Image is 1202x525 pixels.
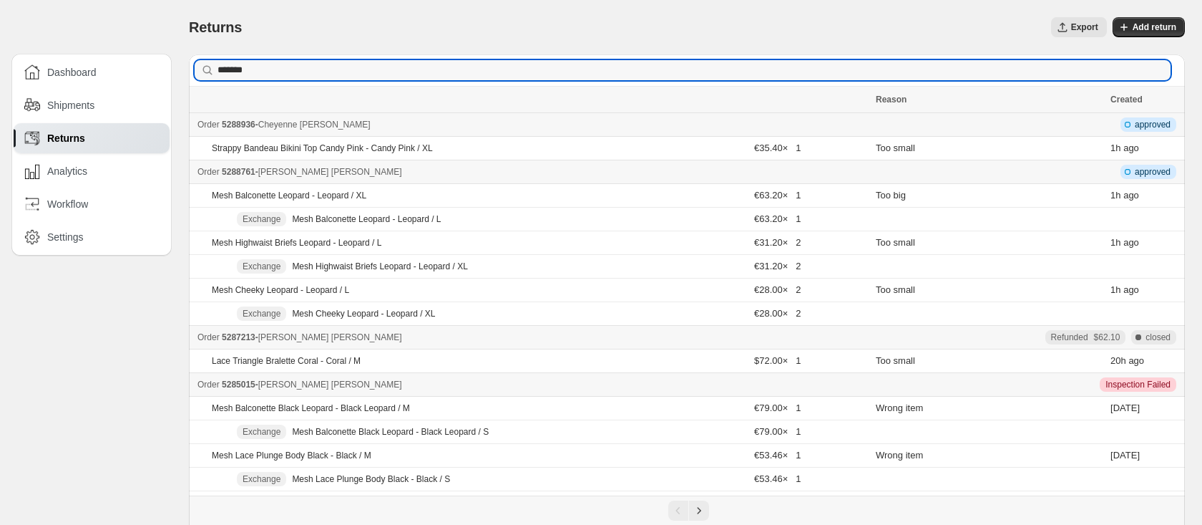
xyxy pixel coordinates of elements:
[212,284,349,296] p: Mesh Cheeky Leopard - Leopard / L
[47,65,97,80] span: Dashboard
[292,261,467,272] p: Mesh Highwaist Briefs Leopard - Leopard / XL
[189,496,1185,525] nav: Pagination
[1094,332,1120,343] span: $62.10
[754,355,801,366] span: $72.00 × 1
[47,230,84,244] span: Settings
[754,308,801,319] span: €28.00 × 2
[243,308,280,319] span: Exchange
[47,164,87,178] span: Analytics
[1106,231,1185,255] td: ago
[243,426,280,438] span: Exchange
[876,95,907,105] span: Reason
[871,397,1106,420] td: Wrong item
[243,473,280,485] span: Exchange
[189,19,242,35] span: Returns
[754,450,801,461] span: €53.46 × 1
[212,190,366,201] p: Mesh Balconette Leopard - Leopard / XL
[754,261,801,271] span: €31.20 × 2
[754,426,801,437] span: €79.00 × 1
[1135,166,1171,178] span: approved
[197,167,220,177] span: Order
[871,231,1106,255] td: Too small
[1113,17,1185,37] button: Add return
[871,444,1106,468] td: Wrong item
[1110,284,1120,295] time: Wednesday, October 8, 2025 at 12:35:36 PM
[754,143,801,153] span: €35.40 × 1
[222,167,255,177] span: 5288761
[1110,95,1143,105] span: Created
[243,261,280,272] span: Exchange
[258,332,402,342] span: [PERSON_NAME] [PERSON_NAME]
[222,380,255,390] span: 5285015
[197,117,867,132] div: -
[1135,119,1171,130] span: approved
[292,473,450,485] p: Mesh Lace Plunge Body Black - Black / S
[212,403,410,414] p: Mesh Balconette Black Leopard - Black Leopard / M
[212,355,361,367] p: Lace Triangle Bralette Coral - Coral / M
[871,137,1106,160] td: Too small
[243,213,280,225] span: Exchange
[1110,237,1120,248] time: Wednesday, October 8, 2025 at 12:35:36 PM
[47,197,88,211] span: Workflow
[1110,143,1120,153] time: Wednesday, October 8, 2025 at 12:25:57 PM
[1106,137,1185,160] td: ago
[1145,332,1171,343] span: closed
[871,350,1106,373] td: Too small
[1110,450,1140,461] time: Thursday, September 18, 2025 at 9:48:26 AM
[871,491,1106,515] td: Wrong item
[1071,21,1098,33] span: Export
[292,308,435,319] p: Mesh Cheeky Leopard - Leopard / XL
[754,403,801,413] span: €79.00 × 1
[754,237,801,248] span: €31.20 × 2
[258,380,402,390] span: [PERSON_NAME] [PERSON_NAME]
[258,120,371,130] span: Cheyenne [PERSON_NAME]
[1110,355,1126,366] time: Tuesday, October 7, 2025 at 5:37:55 PM
[1051,17,1107,37] button: Export
[197,380,220,390] span: Order
[1106,350,1185,373] td: ago
[1110,403,1140,413] time: Thursday, September 18, 2025 at 9:48:26 AM
[47,98,94,112] span: Shipments
[212,237,381,249] p: Mesh Highwaist Briefs Leopard - Leopard / L
[754,213,801,224] span: €63.20 × 1
[1106,279,1185,302] td: ago
[197,120,220,130] span: Order
[258,167,402,177] span: [PERSON_NAME] [PERSON_NAME]
[1105,379,1171,390] span: Inspection Failed
[754,284,801,295] span: €28.00 × 2
[212,143,433,154] p: Strappy Bandeau Bikini Top Candy Pink - Candy Pink / XL
[754,190,801,201] span: €63.20 × 1
[1110,190,1120,201] time: Wednesday, October 8, 2025 at 12:35:36 PM
[754,473,801,484] span: €53.46 × 1
[47,131,85,145] span: Returns
[197,332,220,342] span: Order
[222,120,255,130] span: 5288936
[871,279,1106,302] td: Too small
[197,330,867,345] div: -
[222,332,255,342] span: 5287213
[689,501,709,521] button: Next
[871,184,1106,208] td: Too big
[292,213,441,225] p: Mesh Balconette Leopard - Leopard / L
[1106,184,1185,208] td: ago
[1133,21,1176,33] span: Add return
[1051,332,1120,343] div: Refunded
[212,450,371,461] p: Mesh Lace Plunge Body Black - Black / M
[197,377,867,392] div: -
[292,426,489,438] p: Mesh Balconette Black Leopard - Black Leopard / S
[197,165,867,179] div: -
